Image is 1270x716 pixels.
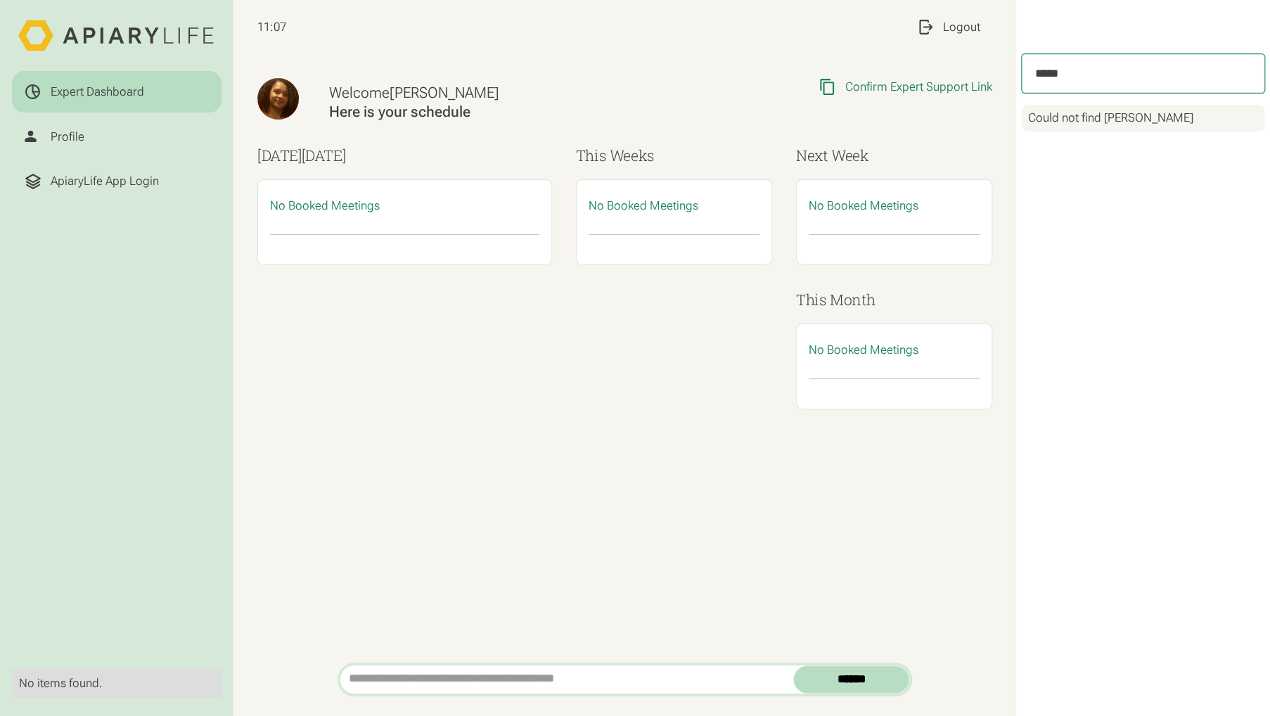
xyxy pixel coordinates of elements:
h3: This Weeks [576,145,772,167]
a: ApiaryLife App Login [12,160,222,203]
h3: Next Week [796,145,992,167]
a: Logout [904,6,992,49]
h3: This Month [796,289,992,312]
div: Could not find [PERSON_NAME] [1022,105,1264,132]
span: No Booked Meetings [589,198,698,212]
div: ApiaryLife App Login [51,174,159,188]
div: Here is your schedule [329,103,658,122]
a: Profile [12,115,222,158]
span: No Booked Meetings [809,198,918,212]
span: [PERSON_NAME] [390,84,499,101]
div: Expert Dashboard [51,84,144,99]
h3: [DATE] [257,145,552,167]
span: No Booked Meetings [270,198,380,212]
div: Welcome [329,84,658,103]
span: 11:07 [257,20,286,34]
span: No Booked Meetings [809,343,918,357]
a: Expert Dashboard [12,71,222,113]
div: Profile [51,129,84,144]
div: Confirm Expert Support Link [845,79,992,94]
div: Logout [943,20,980,34]
span: [DATE] [301,146,345,165]
div: No items found. [19,676,214,691]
